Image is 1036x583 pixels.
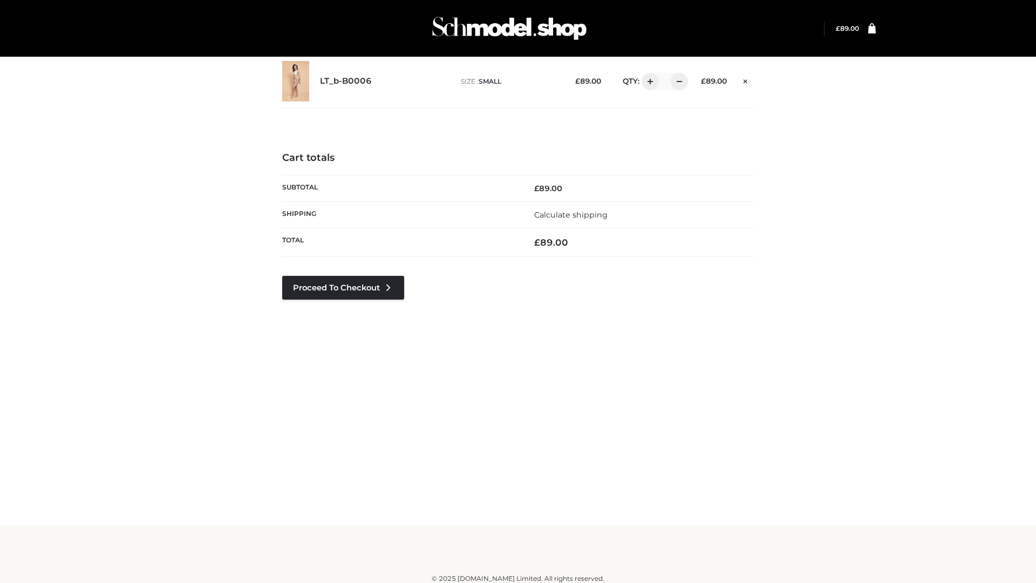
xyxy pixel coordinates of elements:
span: £ [534,237,540,248]
img: LT_b-B0006 - SMALL [282,61,309,101]
a: Calculate shipping [534,210,608,220]
bdi: 89.00 [534,237,568,248]
bdi: 89.00 [534,184,562,193]
a: LT_b-B0006 [320,76,372,86]
h4: Cart totals [282,152,754,164]
span: SMALL [479,77,501,85]
img: Schmodel Admin 964 [428,7,590,50]
bdi: 89.00 [836,24,859,32]
span: £ [701,77,706,85]
span: £ [575,77,580,85]
a: £89.00 [836,24,859,32]
th: Subtotal [282,175,518,201]
a: Remove this item [738,73,754,87]
bdi: 89.00 [701,77,727,85]
p: size : [461,77,558,86]
bdi: 89.00 [575,77,601,85]
span: £ [836,24,840,32]
a: Proceed to Checkout [282,276,404,300]
div: QTY: [612,73,684,90]
span: £ [534,184,539,193]
th: Total [282,228,518,257]
th: Shipping [282,201,518,228]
